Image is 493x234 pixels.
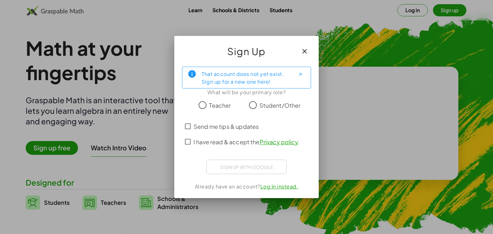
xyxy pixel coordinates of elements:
div: That account does not yet exist. Sign up for a new one here! [202,70,290,86]
a: Privacy policy [260,138,298,146]
span: Teacher [209,101,231,110]
a: Log In instead. [260,183,298,190]
span: Sign Up [227,44,266,59]
span: Send me tips & updates [194,122,259,131]
span: I have read & accept the . [194,138,299,146]
span: Student/Other [259,101,301,110]
div: Already have an account? [182,183,311,190]
button: Close [295,69,306,79]
div: What will be your primary role? [182,88,311,96]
